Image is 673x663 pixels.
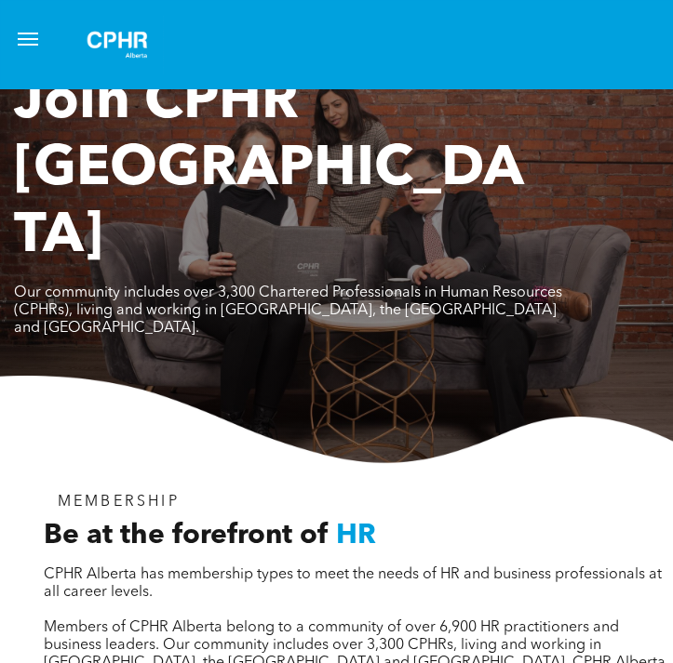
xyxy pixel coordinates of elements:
[71,15,164,74] img: A white background with a few lines on it
[336,522,376,550] span: HR
[44,567,662,600] span: CPHR Alberta has membership types to meet the needs of HR and business professionals at all caree...
[14,285,562,336] span: Our community includes over 3,300 Chartered Professionals in Human Resources (CPHRs), living and ...
[44,522,329,550] span: Be at the forefront of
[14,75,524,265] span: Join CPHR [GEOGRAPHIC_DATA]
[58,495,180,510] span: MEMBERSHIP
[9,20,47,58] button: menu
